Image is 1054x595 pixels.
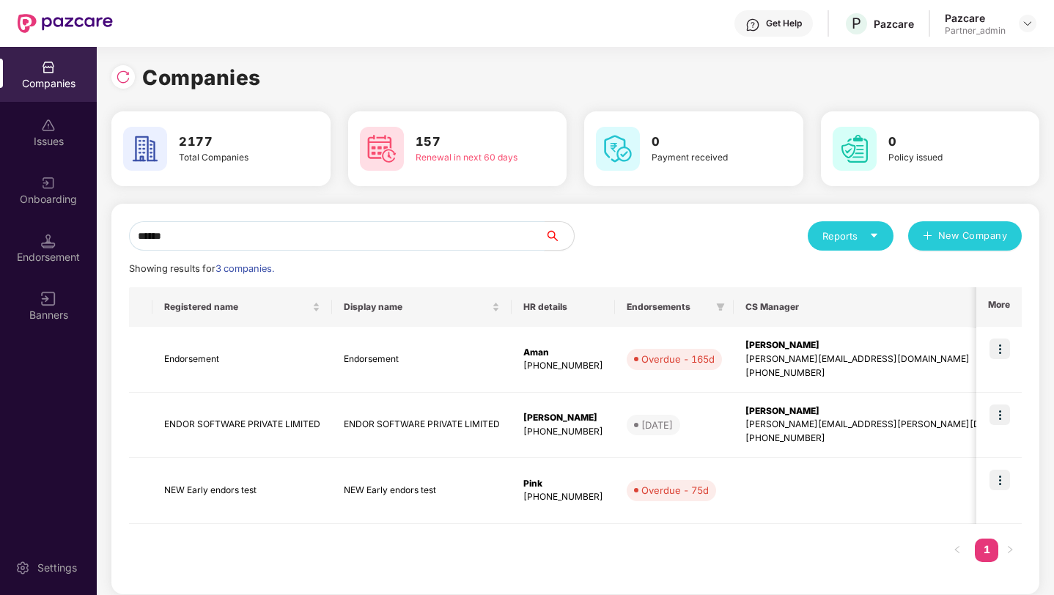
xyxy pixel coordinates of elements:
[869,231,879,240] span: caret-down
[179,133,288,152] h3: 2177
[15,561,30,575] img: svg+xml;base64,PHN2ZyBpZD0iU2V0dGluZy0yMHgyMCIgeG1sbnM9Imh0dHA6Ly93d3cudzMub3JnLzIwMDAvc3ZnIiB3aW...
[1006,545,1014,554] span: right
[512,287,615,327] th: HR details
[129,263,274,274] span: Showing results for
[627,301,710,313] span: Endorsements
[745,18,760,32] img: svg+xml;base64,PHN2ZyBpZD0iSGVscC0zMngzMiIgeG1sbnM9Imh0dHA6Ly93d3cudzMub3JnLzIwMDAvc3ZnIiB3aWR0aD...
[360,127,404,171] img: svg+xml;base64,PHN2ZyB4bWxucz0iaHR0cDovL3d3dy53My5vcmcvMjAwMC9zdmciIHdpZHRoPSI2MCIgaGVpZ2h0PSI2MC...
[888,133,998,152] h3: 0
[745,418,1042,432] div: [PERSON_NAME][EMAIL_ADDRESS][PERSON_NAME][DOMAIN_NAME]
[716,303,725,311] span: filter
[745,404,1042,418] div: [PERSON_NAME]
[874,17,914,31] div: Pazcare
[998,539,1022,562] li: Next Page
[923,231,932,243] span: plus
[641,418,673,432] div: [DATE]
[745,301,1031,313] span: CS Manager
[745,366,1042,380] div: [PHONE_NUMBER]
[852,15,861,32] span: P
[652,151,761,165] div: Payment received
[416,151,525,165] div: Renewal in next 60 days
[332,458,512,524] td: NEW Early endors test
[544,221,575,251] button: search
[332,287,512,327] th: Display name
[41,292,56,306] img: svg+xml;base64,PHN2ZyB3aWR0aD0iMTYiIGhlaWdodD0iMTYiIHZpZXdCb3g9IjAgMCAxNiAxNiIgZmlsbD0ibm9uZSIgeG...
[975,539,998,562] li: 1
[908,221,1022,251] button: plusNew Company
[596,127,640,171] img: svg+xml;base64,PHN2ZyB4bWxucz0iaHR0cDovL3d3dy53My5vcmcvMjAwMC9zdmciIHdpZHRoPSI2MCIgaGVpZ2h0PSI2MC...
[833,127,877,171] img: svg+xml;base64,PHN2ZyB4bWxucz0iaHR0cDovL3d3dy53My5vcmcvMjAwMC9zdmciIHdpZHRoPSI2MCIgaGVpZ2h0PSI2MC...
[641,352,715,366] div: Overdue - 165d
[989,470,1010,490] img: icon
[123,127,167,171] img: svg+xml;base64,PHN2ZyB4bWxucz0iaHR0cDovL3d3dy53My5vcmcvMjAwMC9zdmciIHdpZHRoPSI2MCIgaGVpZ2h0PSI2MC...
[523,346,603,360] div: Aman
[938,229,1008,243] span: New Company
[41,234,56,248] img: svg+xml;base64,PHN2ZyB3aWR0aD0iMTQuNSIgaGVpZ2h0PSIxNC41IiB2aWV3Qm94PSIwIDAgMTYgMTYiIGZpbGw9Im5vbm...
[152,458,332,524] td: NEW Early endors test
[523,411,603,425] div: [PERSON_NAME]
[745,352,1042,366] div: [PERSON_NAME][EMAIL_ADDRESS][DOMAIN_NAME]
[18,14,113,33] img: New Pazcare Logo
[142,62,261,94] h1: Companies
[1022,18,1033,29] img: svg+xml;base64,PHN2ZyBpZD0iRHJvcGRvd24tMzJ4MzIiIHhtbG5zPSJodHRwOi8vd3d3LnczLm9yZy8yMDAwL3N2ZyIgd2...
[116,70,130,84] img: svg+xml;base64,PHN2ZyBpZD0iUmVsb2FkLTMyeDMyIiB4bWxucz0iaHR0cDovL3d3dy53My5vcmcvMjAwMC9zdmciIHdpZH...
[164,301,309,313] span: Registered name
[152,287,332,327] th: Registered name
[989,339,1010,359] img: icon
[945,11,1006,25] div: Pazcare
[332,327,512,393] td: Endorsement
[975,539,998,561] a: 1
[822,229,879,243] div: Reports
[41,118,56,133] img: svg+xml;base64,PHN2ZyBpZD0iSXNzdWVzX2Rpc2FibGVkIiB4bWxucz0iaHR0cDovL3d3dy53My5vcmcvMjAwMC9zdmciIH...
[523,490,603,504] div: [PHONE_NUMBER]
[989,404,1010,425] img: icon
[745,339,1042,352] div: [PERSON_NAME]
[946,539,969,562] li: Previous Page
[945,25,1006,37] div: Partner_admin
[523,477,603,491] div: Pink
[946,539,969,562] button: left
[523,425,603,439] div: [PHONE_NUMBER]
[713,298,728,316] span: filter
[215,263,274,274] span: 3 companies.
[998,539,1022,562] button: right
[416,133,525,152] h3: 157
[523,359,603,373] div: [PHONE_NUMBER]
[652,133,761,152] h3: 0
[888,151,998,165] div: Policy issued
[745,432,1042,446] div: [PHONE_NUMBER]
[41,176,56,191] img: svg+xml;base64,PHN2ZyB3aWR0aD0iMjAiIGhlaWdodD0iMjAiIHZpZXdCb3g9IjAgMCAyMCAyMCIgZmlsbD0ibm9uZSIgeG...
[953,545,962,554] span: left
[41,60,56,75] img: svg+xml;base64,PHN2ZyBpZD0iQ29tcGFuaWVzIiB4bWxucz0iaHR0cDovL3d3dy53My5vcmcvMjAwMC9zdmciIHdpZHRoPS...
[152,327,332,393] td: Endorsement
[332,393,512,459] td: ENDOR SOFTWARE PRIVATE LIMITED
[976,287,1022,327] th: More
[179,151,288,165] div: Total Companies
[766,18,802,29] div: Get Help
[544,230,574,242] span: search
[33,561,81,575] div: Settings
[641,483,709,498] div: Overdue - 75d
[152,393,332,459] td: ENDOR SOFTWARE PRIVATE LIMITED
[344,301,489,313] span: Display name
